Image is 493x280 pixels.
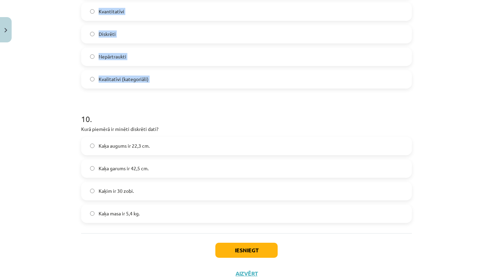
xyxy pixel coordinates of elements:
button: Aizvērt [233,270,260,277]
input: Kaķa garums ir 42,5 cm. [90,166,94,171]
button: Iesniegt [215,243,278,258]
span: Kaķa masa ir 5,4 kg. [99,210,140,217]
input: Nepārtraukti [90,54,94,59]
input: Diskrēti [90,32,94,36]
span: Kvalitatīvi (kategoriāli) [99,76,149,83]
span: Kvantitatīvi [99,8,124,15]
img: icon-close-lesson-0947bae3869378f0d4975bcd49f059093ad1ed9edebbc8119c70593378902aed.svg [4,28,7,32]
input: Kaķa masa ir 5,4 kg. [90,211,94,216]
input: Kaķim ir 30 zobi. [90,189,94,193]
p: Kurā piemērā ir minēti diskrēti dati? [81,125,412,133]
span: Kaķim ir 30 zobi. [99,187,134,195]
input: Kvalitatīvi (kategoriāli) [90,77,94,81]
span: Diskrēti [99,30,116,38]
span: Kaķa garums ir 42,5 cm. [99,165,149,172]
span: Nepārtraukti [99,53,126,60]
span: Kaķa augums ir 22,3 cm. [99,142,150,149]
h1: 10 . [81,102,412,123]
input: Kaķa augums ir 22,3 cm. [90,144,94,148]
input: Kvantitatīvi [90,9,94,14]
